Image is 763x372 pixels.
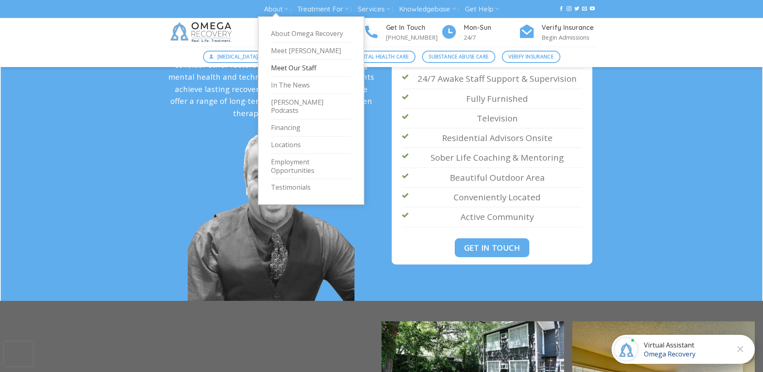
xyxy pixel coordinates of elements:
[271,60,351,77] a: Meet Our Staff
[542,33,596,42] p: Begin Admissions
[402,207,582,227] li: Active Community
[465,2,499,17] a: Get Help
[354,53,409,61] span: Mental Health Care
[455,238,530,257] a: Get In Touch
[502,51,560,63] a: Verify Insurance
[271,77,351,94] a: In The News
[508,53,553,61] span: Verify Insurance
[386,33,441,42] p: [PHONE_NUMBER]
[429,53,488,61] span: Substance Abuse Care
[402,128,582,148] li: Residential Advisors Onsite
[167,23,375,119] p: Our approach to addressing substance abuse problems aims to identify and address the underlying c...
[271,137,351,154] a: Locations
[203,51,265,63] a: [MEDICAL_DATA]
[567,6,571,12] a: Follow on Instagram
[519,22,596,43] a: Verify Insurance Begin Admissions
[559,6,564,12] a: Follow on Facebook
[464,33,519,42] p: 24/7
[464,22,519,33] h4: Mon-Sun
[402,188,582,207] li: Conveniently Located
[402,89,582,109] li: Fully Furnished
[574,6,579,12] a: Follow on Twitter
[386,22,441,33] h4: Get In Touch
[464,242,520,253] span: Get In Touch
[271,43,351,60] a: Meet [PERSON_NAME]
[348,51,415,63] a: Mental Health Care
[358,2,390,17] a: Services
[402,168,582,188] li: Beautiful Outdoor Area
[271,179,351,196] a: Testimonials
[422,51,495,63] a: Substance Abuse Care
[399,2,456,17] a: Knowledgebase
[271,154,351,179] a: Employment Opportunities
[590,6,595,12] a: Follow on YouTube
[217,53,258,61] span: [MEDICAL_DATA]
[297,2,348,17] a: Treatment For
[363,22,441,43] a: Get In Touch [PHONE_NUMBER]
[402,148,582,168] li: Sober Life Coaching & Mentoring
[271,119,351,137] a: Financing
[271,25,351,43] a: About Omega Recovery
[582,6,587,12] a: Send us an email
[402,109,582,128] li: Television
[542,22,596,33] h4: Verify Insurance
[264,2,288,17] a: About
[271,94,351,120] a: [PERSON_NAME] Podcasts
[167,18,238,47] img: Omega Recovery
[402,69,582,89] li: 24/7 Awake Staff Support & Supervision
